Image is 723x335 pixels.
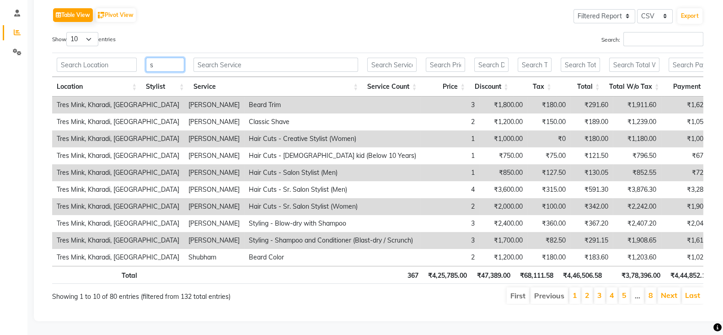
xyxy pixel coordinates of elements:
[527,181,570,198] td: ₹315.00
[661,232,720,249] td: ₹1,617.50
[244,215,421,232] td: Styling - Blow-dry with Shampoo
[244,181,421,198] td: Hair Cuts - Sr. Salon Stylist (Men)
[421,181,479,198] td: 4
[421,164,479,181] td: 1
[570,181,613,198] td: ₹591.30
[66,32,98,46] select: Showentries
[421,113,479,130] td: 2
[601,32,703,46] label: Search:
[527,97,570,113] td: ₹180.00
[661,291,677,300] a: Next
[661,147,720,164] td: ₹675.00
[421,198,479,215] td: 2
[52,32,116,46] label: Show entries
[479,249,527,266] td: ₹1,200.00
[363,77,421,97] th: Service Count: activate to sort column ascending
[479,130,527,147] td: ₹1,000.00
[661,215,720,232] td: ₹2,040.00
[613,113,661,130] td: ₹1,239.00
[367,58,417,72] input: Search Service Count
[53,8,93,22] button: Table View
[613,181,661,198] td: ₹3,876.30
[570,215,613,232] td: ₹367.20
[613,215,661,232] td: ₹2,407.20
[244,164,421,181] td: Hair Cuts - Salon Stylist (Men)
[244,232,421,249] td: Styling - Shampoo and Conditioner (Blast-dry / Scrunch)
[570,164,613,181] td: ₹130.05
[527,130,570,147] td: ₹0
[184,215,244,232] td: [PERSON_NAME]
[479,147,527,164] td: ₹750.00
[661,130,720,147] td: ₹1,000.00
[421,97,479,113] td: 3
[421,215,479,232] td: 3
[665,266,713,284] th: ₹4,44,852.18
[597,291,602,300] a: 3
[606,266,665,284] th: ₹3,78,396.00
[561,58,600,72] input: Search Total
[513,77,556,97] th: Tax: activate to sort column ascending
[570,97,613,113] td: ₹291.60
[613,147,661,164] td: ₹796.50
[421,77,470,97] th: Price: activate to sort column ascending
[52,113,184,130] td: Tres Mink, Kharadi, [GEOGRAPHIC_DATA]
[622,291,627,300] a: 5
[570,130,613,147] td: ₹180.00
[52,164,184,181] td: Tres Mink, Kharadi, [GEOGRAPHIC_DATA]
[527,215,570,232] td: ₹360.00
[426,58,465,72] input: Search Price
[184,198,244,215] td: [PERSON_NAME]
[244,97,421,113] td: Beard Trim
[141,77,188,97] th: Stylist: activate to sort column ascending
[244,147,421,164] td: Hair Cuts - [DEMOGRAPHIC_DATA] kid (Below 10 Years)
[184,232,244,249] td: [PERSON_NAME]
[648,291,653,300] a: 8
[669,58,708,72] input: Search Payment
[421,249,479,266] td: 2
[184,97,244,113] td: [PERSON_NAME]
[527,113,570,130] td: ₹150.00
[479,97,527,113] td: ₹1,800.00
[52,181,184,198] td: Tres Mink, Kharadi, [GEOGRAPHIC_DATA]
[52,286,316,302] div: Showing 1 to 10 of 80 entries (filtered from 132 total entries)
[527,249,570,266] td: ₹180.00
[471,266,515,284] th: ₹47,389.00
[527,232,570,249] td: ₹82.50
[96,8,136,22] button: Pivot View
[57,58,137,72] input: Search Location
[623,32,703,46] input: Search:
[661,97,720,113] td: ₹1,620.00
[364,266,423,284] th: 367
[184,113,244,130] td: [PERSON_NAME]
[613,130,661,147] td: ₹1,180.00
[613,164,661,181] td: ₹852.55
[527,164,570,181] td: ₹127.50
[189,77,363,97] th: Service: activate to sort column ascending
[661,249,720,266] td: ₹1,020.00
[527,198,570,215] td: ₹100.00
[518,58,552,72] input: Search Tax
[52,147,184,164] td: Tres Mink, Kharadi, [GEOGRAPHIC_DATA]
[515,266,558,284] th: ₹68,111.58
[244,113,421,130] td: Classic Shave
[421,130,479,147] td: 1
[184,181,244,198] td: [PERSON_NAME]
[474,58,509,72] input: Search Discount
[664,77,712,97] th: Payment: activate to sort column ascending
[573,291,577,300] a: 1
[570,232,613,249] td: ₹291.15
[52,97,184,113] td: Tres Mink, Kharadi, [GEOGRAPHIC_DATA]
[52,232,184,249] td: Tres Mink, Kharadi, [GEOGRAPHIC_DATA]
[613,232,661,249] td: ₹1,908.65
[479,198,527,215] td: ₹2,000.00
[184,130,244,147] td: [PERSON_NAME]
[423,266,471,284] th: ₹4,25,785.00
[193,58,358,72] input: Search Service
[558,266,606,284] th: ₹4,46,506.58
[421,232,479,249] td: 3
[244,130,421,147] td: Hair Cuts - Creative Stylist (Women)
[661,164,720,181] td: ₹722.50
[585,291,589,300] a: 2
[479,232,527,249] td: ₹1,700.00
[244,198,421,215] td: Hair Cuts - Sr. Salon Stylist (Women)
